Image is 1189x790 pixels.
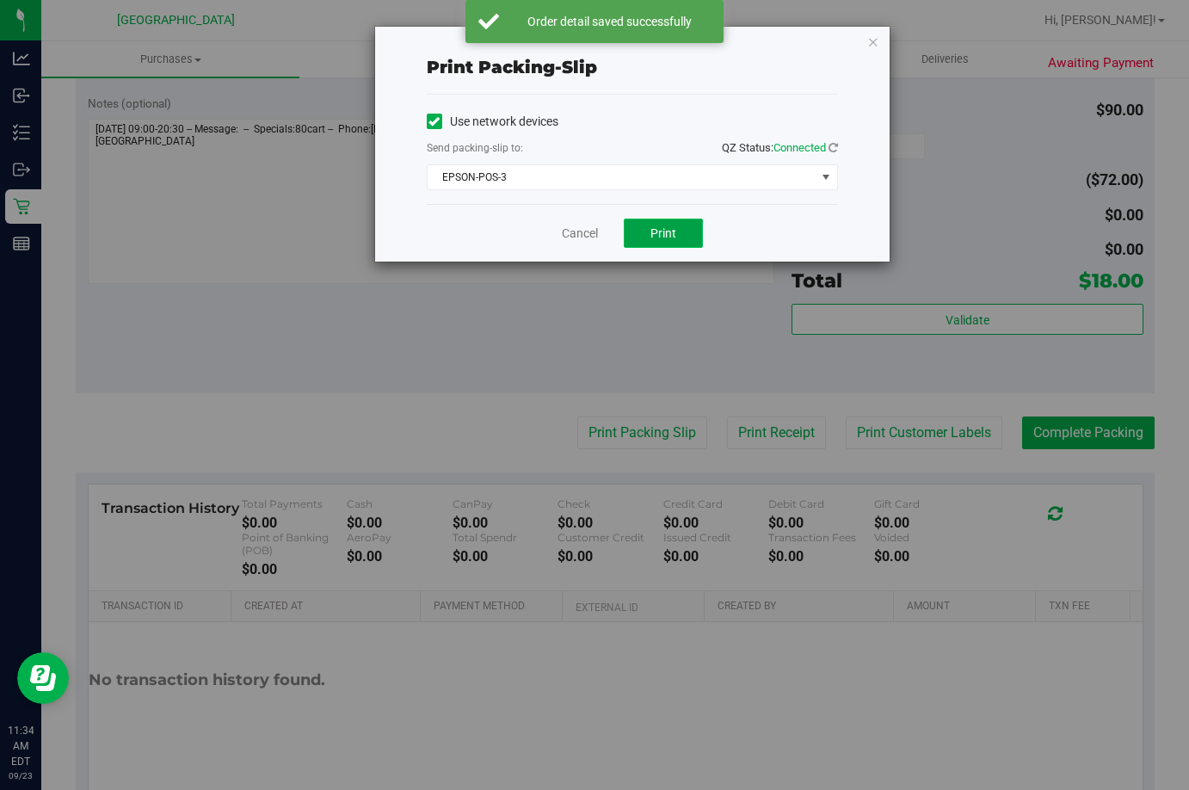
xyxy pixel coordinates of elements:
iframe: Resource center [17,652,69,704]
label: Send packing-slip to: [427,140,523,156]
span: EPSON-POS-3 [428,165,816,189]
span: Print packing-slip [427,57,597,77]
span: Print [650,226,676,240]
div: Order detail saved successfully [508,13,711,30]
button: Print [624,219,703,248]
span: QZ Status: [722,141,838,154]
span: select [815,165,836,189]
a: Cancel [562,225,598,243]
label: Use network devices [427,113,558,131]
span: Connected [773,141,826,154]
